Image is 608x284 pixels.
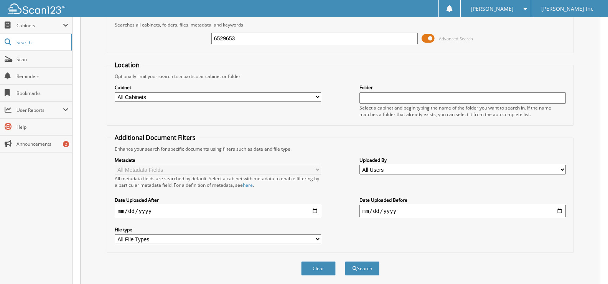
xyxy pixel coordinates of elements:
[243,182,253,188] a: here
[16,107,63,113] span: User Reports
[16,141,68,147] span: Announcements
[115,157,321,163] label: Metadata
[16,90,68,96] span: Bookmarks
[16,22,63,29] span: Cabinets
[115,205,321,217] input: start
[439,36,473,42] span: Advanced Search
[111,146,570,152] div: Enhance your search for specific documents using filters such as date and file type.
[16,73,68,80] span: Reminders
[301,261,336,276] button: Clear
[471,7,514,11] span: [PERSON_NAME]
[8,3,65,14] img: scan123-logo-white.svg
[115,197,321,203] label: Date Uploaded After
[359,105,566,118] div: Select a cabinet and begin typing the name of the folder you want to search in. If the name match...
[359,197,566,203] label: Date Uploaded Before
[111,73,570,80] div: Optionally limit your search to a particular cabinet or folder
[359,205,566,217] input: end
[16,39,67,46] span: Search
[111,61,143,69] legend: Location
[16,56,68,63] span: Scan
[111,22,570,28] div: Searches all cabinets, folders, files, metadata, and keywords
[359,157,566,163] label: Uploaded By
[16,124,68,130] span: Help
[541,7,593,11] span: [PERSON_NAME] Inc
[63,141,69,147] div: 2
[359,84,566,91] label: Folder
[115,175,321,188] div: All metadata fields are searched by default. Select a cabinet with metadata to enable filtering b...
[115,84,321,91] label: Cabinet
[111,133,199,142] legend: Additional Document Filters
[115,226,321,233] label: File type
[345,261,379,276] button: Search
